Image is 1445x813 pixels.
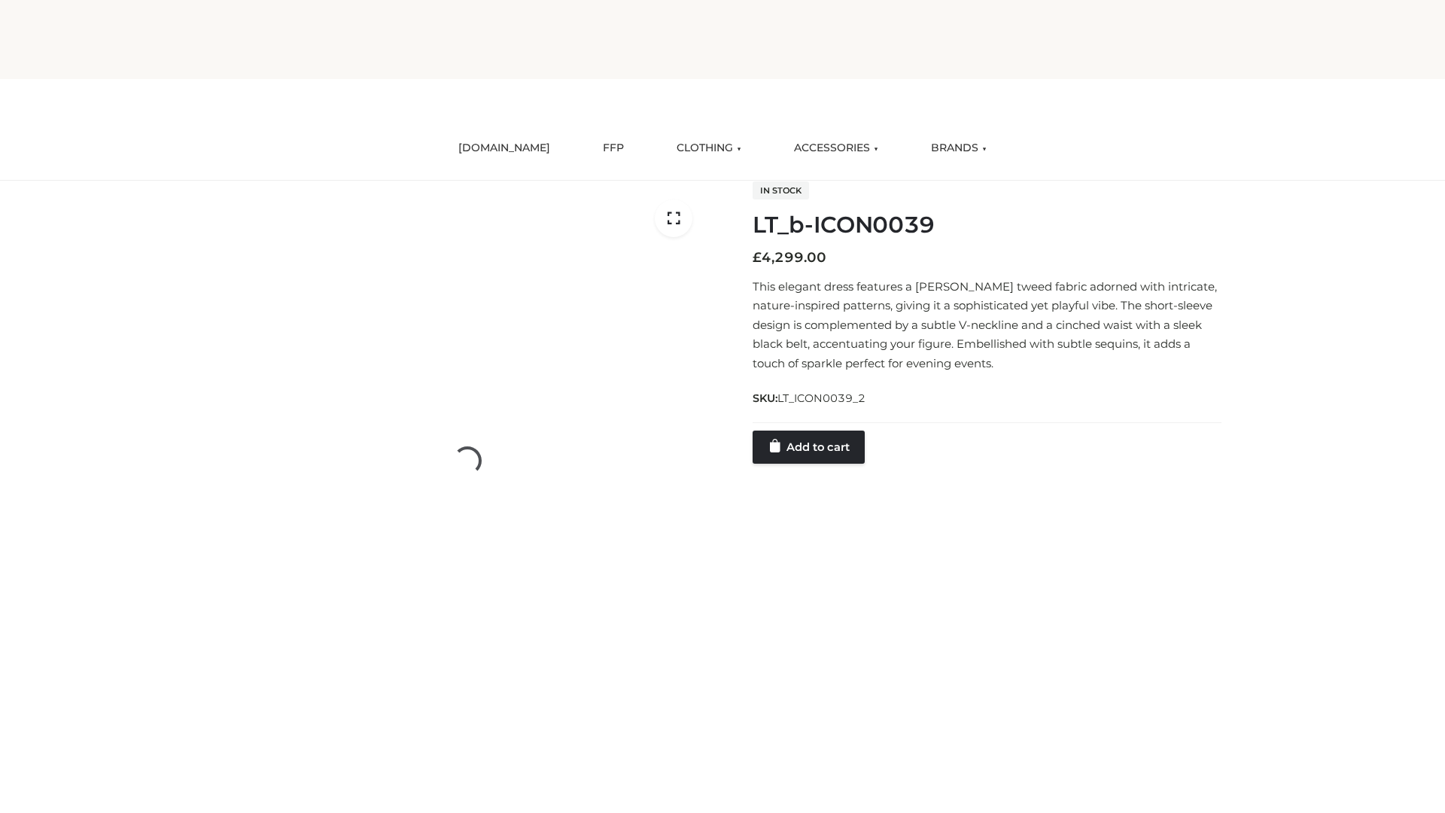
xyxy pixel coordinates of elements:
[783,132,890,165] a: ACCESSORIES
[753,181,809,199] span: In stock
[753,249,762,266] span: £
[592,132,635,165] a: FFP
[665,132,753,165] a: CLOTHING
[447,132,561,165] a: [DOMAIN_NAME]
[777,391,865,405] span: LT_ICON0039_2
[753,389,867,407] span: SKU:
[753,277,1221,373] p: This elegant dress features a [PERSON_NAME] tweed fabric adorned with intricate, nature-inspired ...
[753,212,1221,239] h1: LT_b-ICON0039
[920,132,998,165] a: BRANDS
[753,249,826,266] bdi: 4,299.00
[753,431,865,464] a: Add to cart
